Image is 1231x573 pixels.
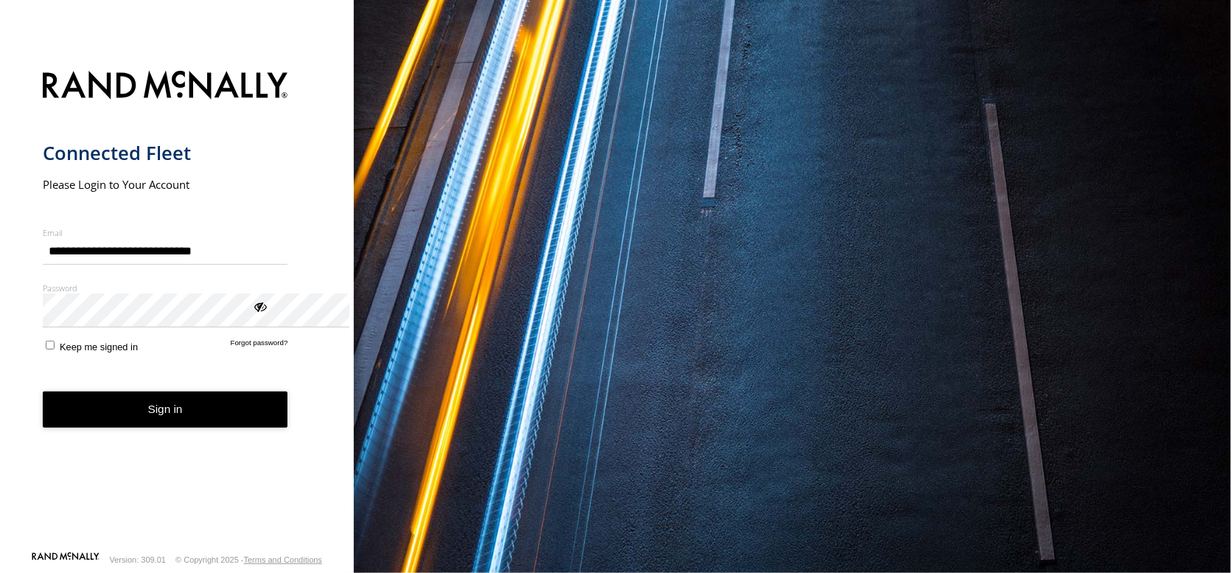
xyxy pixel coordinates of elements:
div: Version: 309.01 [110,555,166,564]
a: Terms and Conditions [244,555,322,564]
h2: Please Login to Your Account [43,177,288,192]
img: Rand McNally [43,68,288,105]
div: © Copyright 2025 - [175,555,322,564]
h1: Connected Fleet [43,141,288,165]
a: Visit our Website [32,552,100,567]
label: Email [43,227,288,238]
label: Password [43,282,288,294]
button: Sign in [43,392,288,428]
input: Keep me signed in [46,341,55,350]
div: ViewPassword [252,299,267,313]
span: Keep me signed in [60,341,138,352]
form: main [43,62,312,552]
a: Forgot password? [231,338,288,353]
